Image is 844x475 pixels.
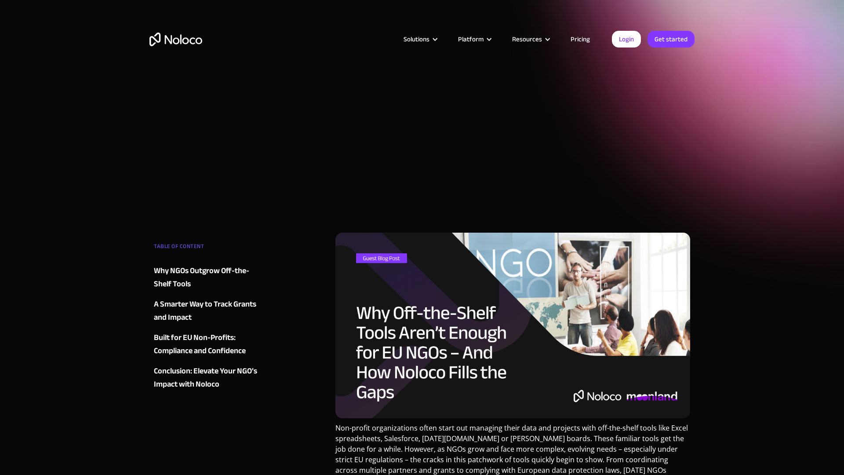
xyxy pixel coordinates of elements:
[648,31,695,47] a: Get started
[393,33,447,45] div: Solutions
[404,33,429,45] div: Solutions
[154,331,260,358] a: Built for EU Non-Profits: Compliance and Confidence
[154,240,260,257] div: TABLE OF CONTENT
[512,33,542,45] div: Resources
[458,33,484,45] div: Platform
[612,31,641,47] a: Login
[501,33,560,45] div: Resources
[154,365,260,391] a: Conclusion: Elevate Your NGO’s Impact with Noloco
[447,33,501,45] div: Platform
[560,33,601,45] a: Pricing
[154,298,260,324] a: A Smarter Way to Track Grants and Impact
[149,33,202,46] a: home
[154,264,260,291] a: Why NGOs Outgrow Off-the-Shelf Tools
